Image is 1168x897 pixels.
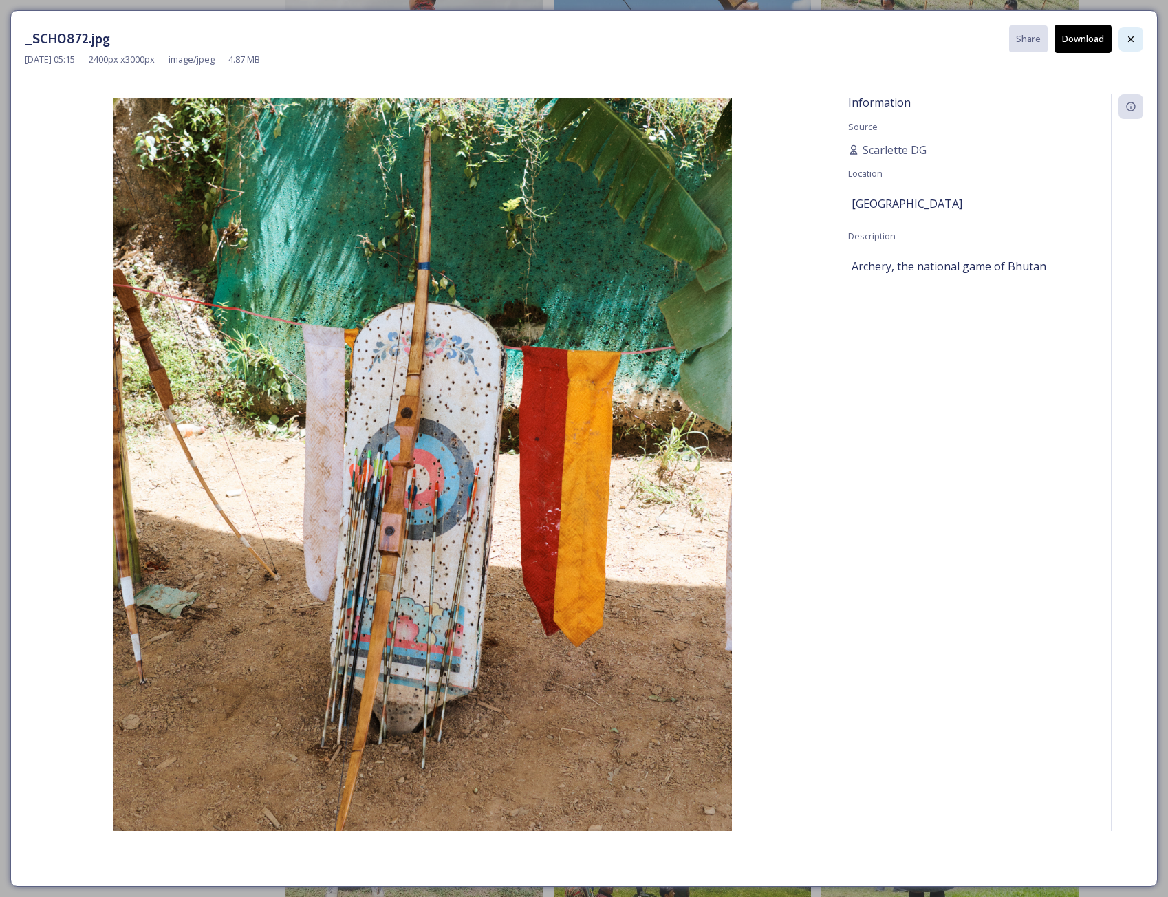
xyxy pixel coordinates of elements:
img: _SCH0872.jpg [25,98,820,871]
span: [GEOGRAPHIC_DATA] [852,195,962,212]
span: Archery, the national game of Bhutan [852,258,1046,274]
button: Share [1009,25,1048,52]
span: 4.87 MB [228,53,260,66]
h3: _SCH0872.jpg [25,29,110,49]
span: Description [848,230,896,242]
span: Information [848,95,911,110]
span: [DATE] 05:15 [25,53,75,66]
span: 2400 px x 3000 px [89,53,155,66]
span: Location [848,167,883,180]
span: Scarlette DG [863,142,927,158]
span: image/jpeg [169,53,215,66]
button: Download [1055,25,1112,53]
span: Source [848,120,878,133]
